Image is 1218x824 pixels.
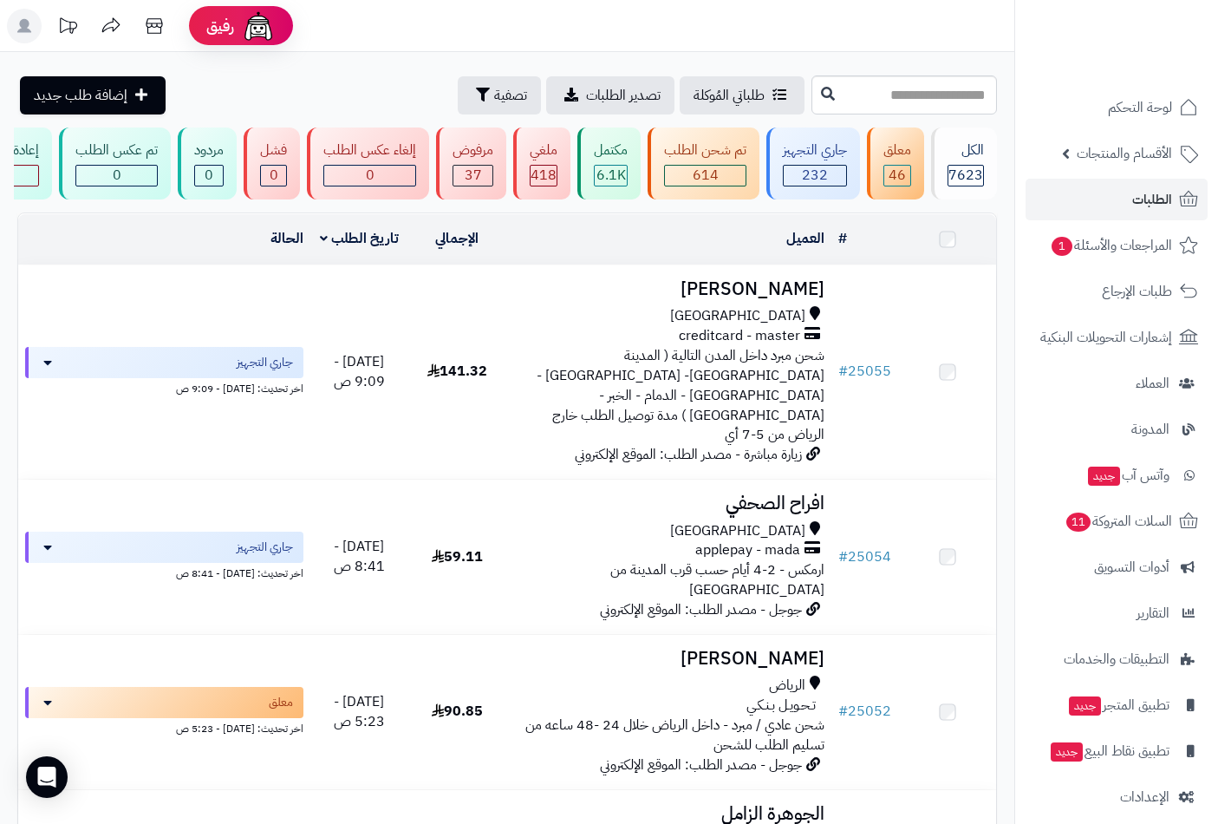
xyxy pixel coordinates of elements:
a: مرفوض 37 [433,128,510,199]
div: 418 [531,166,557,186]
div: 0 [76,166,157,186]
a: # [838,228,847,249]
span: إشعارات التحويلات البنكية [1040,325,1172,350]
div: إلغاء عكس الطلب [323,141,416,160]
a: المراجعات والأسئلة1 [1026,225,1208,266]
span: السلات المتروكة [1065,509,1172,533]
span: 0 [366,165,375,186]
a: الكل7623 [928,128,1000,199]
span: 59.11 [432,546,483,567]
h3: [PERSON_NAME] [513,279,825,299]
span: طلباتي المُوكلة [694,85,765,106]
a: الطلبات [1026,179,1208,220]
span: الرياض [769,676,805,696]
span: [GEOGRAPHIC_DATA] [670,521,805,541]
span: 6.1K [596,165,626,186]
a: تحديثات المنصة [46,9,89,48]
div: 46 [884,166,910,186]
a: تم عكس الطلب 0 [55,128,174,199]
a: تصدير الطلبات [546,76,674,114]
img: logo-2.png [1100,38,1202,75]
span: تطبيق المتجر [1067,693,1169,717]
div: Open Intercom Messenger [26,756,68,798]
h3: افراح الصحفي [513,494,825,513]
span: جاري التجهيز [237,539,293,556]
span: المدونة [1131,417,1169,441]
span: وآتس آب [1086,463,1169,487]
span: لوحة التحكم [1108,95,1172,120]
span: تـحـويـل بـنـكـي [746,696,816,716]
button: تصفية [458,76,541,114]
span: شحن مبرد داخل المدن التالية ( المدينة [GEOGRAPHIC_DATA]- [GEOGRAPHIC_DATA] - [GEOGRAPHIC_DATA] - ... [537,345,824,445]
span: # [838,701,848,722]
span: التقارير [1137,601,1169,625]
a: طلباتي المُوكلة [680,76,804,114]
a: إلغاء عكس الطلب 0 [303,128,433,199]
a: فشل 0 [240,128,303,199]
span: [DATE] - 9:09 ص [334,351,385,392]
a: #25055 [838,361,891,382]
span: الأقسام والمنتجات [1077,141,1172,166]
span: زيارة مباشرة - مصدر الطلب: الموقع الإلكتروني [575,444,802,465]
a: #25052 [838,701,891,722]
span: إضافة طلب جديد [34,85,127,106]
h3: [PERSON_NAME] [513,649,825,669]
span: 90.85 [432,701,483,722]
div: اخر تحديث: [DATE] - 5:23 ص [25,718,303,736]
span: العملاء [1136,371,1169,396]
div: مكتمل [594,141,628,160]
a: تطبيق المتجرجديد [1026,684,1208,726]
span: [DATE] - 8:41 ص [334,536,385,577]
span: أدوات التسويق [1094,555,1169,579]
div: 6113 [595,166,627,186]
span: [DATE] - 5:23 ص [334,691,385,732]
div: معلق [883,141,911,160]
div: فشل [260,141,287,160]
span: الطلبات [1132,187,1172,212]
a: وآتس آبجديد [1026,455,1208,496]
a: #25054 [838,546,891,567]
span: [GEOGRAPHIC_DATA] [670,306,805,326]
a: تم شحن الطلب 614 [644,128,763,199]
span: 0 [113,165,121,186]
div: 0 [195,166,223,186]
span: الإعدادات [1120,785,1169,809]
span: جديد [1088,467,1120,486]
span: شحن عادي / مبرد - داخل الرياض خلال 24 -48 ساعه من تسليم الطلب للشحن [525,715,824,755]
span: جوجل - مصدر الطلب: الموقع الإلكتروني [600,755,802,775]
span: رفيق [206,16,234,36]
div: تم شحن الطلب [664,141,746,160]
a: طلبات الإرجاع [1026,271,1208,312]
a: المدونة [1026,409,1208,450]
span: ارمكس - 2-4 أيام حسب قرب المدينة من [GEOGRAPHIC_DATA] [610,559,824,600]
span: تصدير الطلبات [586,85,661,106]
div: اخر تحديث: [DATE] - 8:41 ص [25,563,303,581]
span: المراجعات والأسئلة [1050,233,1172,258]
a: تاريخ الطلب [320,228,399,249]
span: 0 [205,165,213,186]
div: 37 [453,166,492,186]
span: جوجل - مصدر الطلب: الموقع الإلكتروني [600,599,802,620]
a: جاري التجهيز 232 [763,128,863,199]
span: 0 [270,165,278,186]
span: # [838,546,848,567]
span: 232 [802,165,828,186]
span: تصفية [494,85,527,106]
a: التقارير [1026,592,1208,634]
div: 232 [784,166,846,186]
div: جاري التجهيز [783,141,847,160]
span: applepay - mada [695,540,800,560]
a: لوحة التحكم [1026,87,1208,128]
span: 418 [531,165,557,186]
a: الحالة [270,228,303,249]
a: أدوات التسويق [1026,546,1208,588]
span: 37 [465,165,482,186]
a: إشعارات التحويلات البنكية [1026,317,1208,358]
a: مكتمل 6.1K [574,128,644,199]
span: جديد [1051,742,1083,762]
span: creditcard - master [679,326,800,346]
a: الإجمالي [435,228,479,249]
div: مرفوض [453,141,493,160]
div: 614 [665,166,746,186]
span: 7623 [948,165,983,186]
